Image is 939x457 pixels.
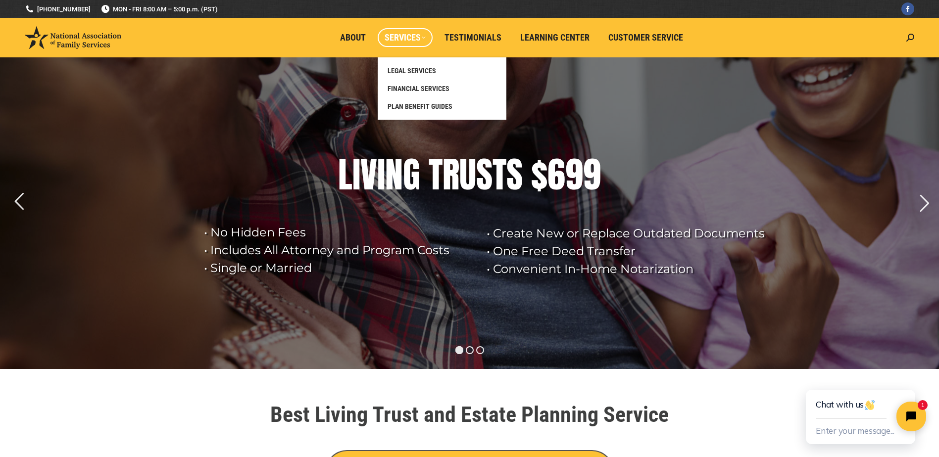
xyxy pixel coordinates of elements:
[25,4,91,14] a: [PHONE_NUMBER]
[565,155,583,194] div: 9
[385,32,426,43] span: Services
[601,28,690,47] a: Customer Service
[100,4,218,14] span: MON - FRI 8:00 AM – 5:00 p.m. (PST)
[459,155,476,194] div: U
[443,155,459,194] div: R
[901,2,914,15] a: Facebook page opens in new window
[608,32,683,43] span: Customer Service
[438,28,508,47] a: Testimonials
[784,358,939,457] iframe: Tidio Chat
[340,32,366,43] span: About
[388,66,436,75] span: LEGAL SERVICES
[513,28,596,47] a: Learning Center
[388,102,452,111] span: PLAN BENEFIT GUIDES
[476,155,493,194] div: S
[487,225,774,278] rs-layer: • Create New or Replace Outdated Documents • One Free Deed Transfer • Convenient In-Home Notariza...
[338,155,352,194] div: L
[547,155,565,194] div: 6
[193,404,747,425] h1: Best Living Trust and Estate Planning Service
[360,155,377,194] div: V
[352,155,360,194] div: I
[403,155,420,194] div: G
[204,224,474,277] rs-layer: • No Hidden Fees • Includes All Attorney and Program Costs • Single or Married
[531,155,547,194] div: $
[333,28,373,47] a: About
[493,155,506,194] div: T
[25,26,121,49] img: National Association of Family Services
[388,84,449,93] span: FINANCIAL SERVICES
[506,155,523,194] div: S
[383,97,501,115] a: PLAN BENEFIT GUIDES
[445,32,501,43] span: Testimonials
[520,32,590,43] span: Learning Center
[383,62,501,80] a: LEGAL SERVICES
[385,155,403,194] div: N
[429,155,443,194] div: T
[383,80,501,97] a: FINANCIAL SERVICES
[377,155,385,194] div: I
[583,155,601,194] div: 9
